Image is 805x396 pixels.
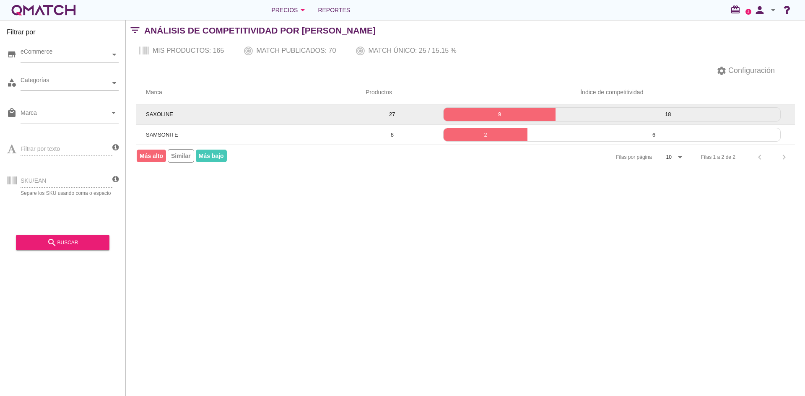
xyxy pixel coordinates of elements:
a: Reportes [314,2,353,18]
i: redeem [730,5,744,15]
i: person [751,4,768,16]
td: 27 [356,104,429,124]
div: buscar [23,238,103,248]
h3: Filtrar por [7,27,119,41]
span: Más bajo [196,150,227,162]
td: 8 [356,124,429,145]
button: buscar [16,235,109,250]
div: Filas 1 a 2 de 2 [701,153,735,161]
div: 10 [666,153,672,161]
div: Filas por página [532,145,685,169]
i: search [47,238,57,248]
th: Marca: Not sorted. [136,81,356,104]
p: 18 [556,110,780,119]
span: Configuración [727,65,775,76]
p: 6 [527,131,780,139]
i: arrow_drop_down [109,108,119,118]
p: 2 [444,131,528,139]
th: Productos: Not sorted. [356,81,429,104]
i: arrow_drop_down [298,5,308,15]
span: Similar [168,149,194,163]
span: Reportes [318,5,350,15]
p: 9 [444,110,556,119]
i: local_mall [7,108,17,118]
button: Precios [265,2,314,18]
span: SAMSONITE [146,132,178,138]
text: 2 [748,10,750,13]
th: Índice de competitividad: Not sorted. [429,81,795,104]
span: SAXOLINE [146,111,173,117]
i: category [7,78,17,88]
button: Configuración [710,63,782,78]
span: Más alto [137,150,166,162]
i: settings [717,66,727,76]
a: white-qmatch-logo [10,2,77,18]
a: 2 [745,9,751,15]
div: Precios [271,5,308,15]
i: filter_list [126,30,144,31]
i: arrow_drop_down [675,152,685,162]
h2: Análisis de competitividad por [PERSON_NAME] [144,24,376,37]
i: store [7,49,17,59]
i: arrow_drop_down [768,5,778,15]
